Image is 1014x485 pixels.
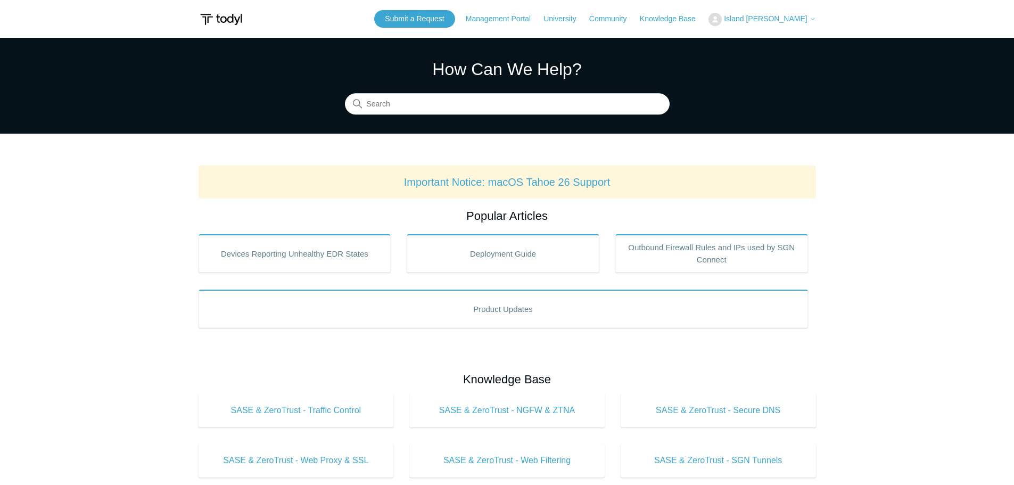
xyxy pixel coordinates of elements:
a: SASE & ZeroTrust - Secure DNS [621,393,816,428]
a: Product Updates [199,290,808,328]
a: Deployment Guide [407,234,599,273]
a: Important Notice: macOS Tahoe 26 Support [404,176,611,188]
a: SASE & ZeroTrust - Traffic Control [199,393,394,428]
a: Outbound Firewall Rules and IPs used by SGN Connect [615,234,808,273]
span: SASE & ZeroTrust - SGN Tunnels [637,454,800,467]
span: SASE & ZeroTrust - Web Filtering [425,454,589,467]
h2: Knowledge Base [199,371,816,388]
input: Search [345,94,670,115]
a: Knowledge Base [640,13,706,24]
span: Island [PERSON_NAME] [724,14,807,23]
a: Management Portal [466,13,541,24]
button: Island [PERSON_NAME] [708,13,815,26]
span: SASE & ZeroTrust - Secure DNS [637,404,800,417]
a: SASE & ZeroTrust - NGFW & ZTNA [409,393,605,428]
a: SASE & ZeroTrust - Web Filtering [409,443,605,478]
img: Todyl Support Center Help Center home page [199,10,244,29]
h2: Popular Articles [199,207,816,225]
span: SASE & ZeroTrust - Traffic Control [215,404,378,417]
h1: How Can We Help? [345,56,670,82]
a: Community [589,13,638,24]
a: SASE & ZeroTrust - SGN Tunnels [621,443,816,478]
span: SASE & ZeroTrust - NGFW & ZTNA [425,404,589,417]
a: Devices Reporting Unhealthy EDR States [199,234,391,273]
span: SASE & ZeroTrust - Web Proxy & SSL [215,454,378,467]
a: SASE & ZeroTrust - Web Proxy & SSL [199,443,394,478]
a: Submit a Request [374,10,455,28]
a: University [543,13,587,24]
